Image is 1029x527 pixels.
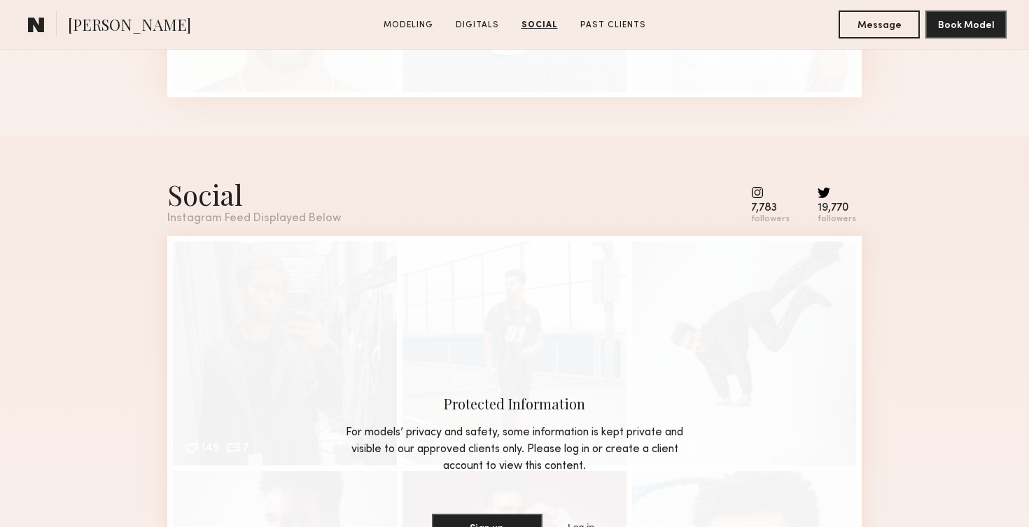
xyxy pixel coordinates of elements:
[378,19,439,31] a: Modeling
[839,10,920,38] button: Message
[575,19,652,31] a: Past Clients
[516,19,563,31] a: Social
[751,214,790,225] div: followers
[751,203,790,213] div: 7,783
[925,18,1007,30] a: Book Model
[167,213,341,225] div: Instagram Feed Displayed Below
[450,19,505,31] a: Digitals
[925,10,1007,38] button: Book Model
[818,214,856,225] div: followers
[336,394,693,413] div: Protected Information
[167,176,341,213] div: Social
[818,203,856,213] div: 19,770
[68,14,191,38] span: [PERSON_NAME]
[336,424,693,475] div: For models’ privacy and safety, some information is kept private and visible to our approved clie...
